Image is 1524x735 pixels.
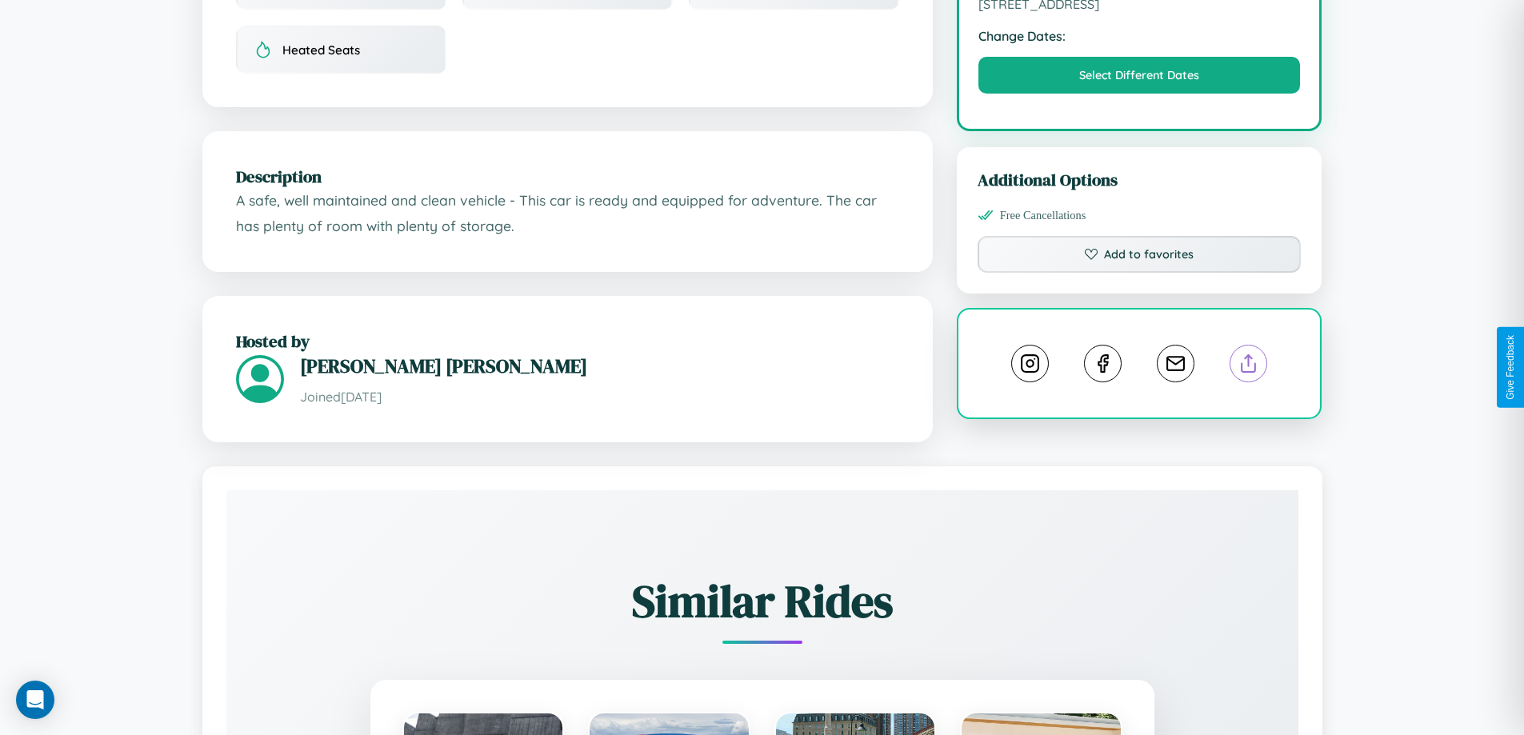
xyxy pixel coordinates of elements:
[300,353,899,379] h3: [PERSON_NAME] [PERSON_NAME]
[236,330,899,353] h2: Hosted by
[300,385,899,409] p: Joined [DATE]
[1000,209,1086,222] span: Free Cancellations
[282,570,1242,632] h2: Similar Rides
[16,681,54,719] div: Open Intercom Messenger
[1505,335,1516,400] div: Give Feedback
[978,236,1302,273] button: Add to favorites
[978,168,1302,191] h3: Additional Options
[978,28,1301,44] strong: Change Dates:
[282,42,360,58] span: Heated Seats
[236,165,899,188] h2: Description
[236,188,899,238] p: A safe, well maintained and clean vehicle - This car is ready and equipped for adventure. The car...
[978,57,1301,94] button: Select Different Dates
